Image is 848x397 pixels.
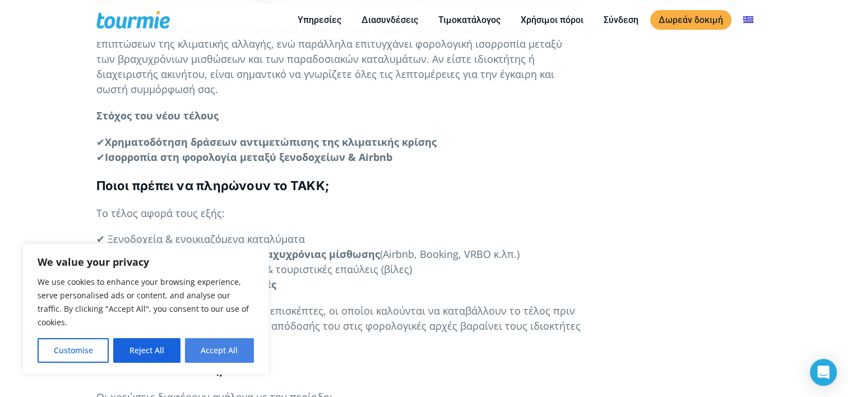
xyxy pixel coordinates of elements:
[113,338,180,363] button: Reject All
[96,109,219,122] strong: Στόχος του νέου τέλους
[96,206,225,220] span: Το τέλος αφορά τους εξής:
[38,255,254,269] p: We value your privacy
[380,247,520,261] span: (Airbnb, Booking, VRBO κ.λπ.)
[96,22,562,96] span: Η αλλαγή αυτή στοχεύει στην εξασφάλιση περισσότερων πόρων για την αντιμετώπιση των επιπτώσεων της...
[289,13,350,27] a: Υπηρεσίες
[650,10,731,30] a: Δωρεάν δοκιμή
[512,13,592,27] a: Χρήσιμοι πόροι
[353,13,427,27] a: Διασυνδέσεις
[96,304,581,348] span: Το κόστος αυτό μετακυλίεται στους επισκέπτες, οι οποίοι καλούνται να καταβάλλουν το τέλος πριν τη...
[96,178,330,193] b: Ποιοι πρέπει να πληρώνουν το ΤΑΚΚ;
[38,275,254,329] p: We use cookies to enhance your browsing experience, serve personalised ads or content, and analys...
[253,247,380,261] b: βραχυχρόνιας μίσθωσης
[38,338,109,363] button: Customise
[430,13,509,27] a: Τιμοκατάλογος
[810,359,837,386] div: Open Intercom Messenger
[96,232,305,246] span: ✔ Ξενοδοχεία & ενοικιαζόμενα καταλύματα
[595,13,647,27] a: Σύνδεση
[105,150,392,164] b: Ισορροπία στη φορολογία μεταξύ ξενοδοχείων & Airbnb
[105,135,437,149] b: Χρηματοδότηση δράσεων αντιμετώπισης της κλιματικής κρίσης
[185,338,254,363] button: Accept All
[96,150,105,164] span: ✔
[96,135,105,149] span: ✔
